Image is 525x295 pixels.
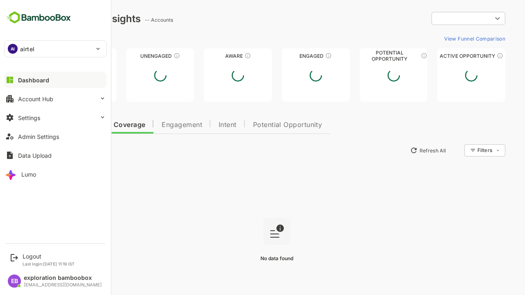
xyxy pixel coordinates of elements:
[20,13,112,25] div: Dashboard Insights
[20,45,34,53] p: airtel
[18,152,52,159] div: Data Upload
[232,255,265,261] span: No data found
[4,166,107,182] button: Lumo
[5,41,106,57] div: AIairtel
[23,253,75,260] div: Logout
[468,52,475,59] div: These accounts have open opportunities which might be at any of the Sales Stages
[412,32,477,45] button: View Funnel Comparison
[4,91,107,107] button: Account Hub
[449,147,463,153] div: Filters
[4,128,107,145] button: Admin Settings
[216,52,222,59] div: These accounts have just entered the buying cycle and need further nurturing
[8,44,18,54] div: AI
[18,114,40,121] div: Settings
[8,275,21,288] div: EB
[21,171,36,178] div: Lumo
[28,122,116,128] span: Data Quality and Coverage
[297,52,303,59] div: These accounts are warm, further nurturing would qualify them to MQAs
[20,53,88,59] div: Unreached
[448,143,477,158] div: Filters
[67,52,73,59] div: These accounts have not been engaged with for a defined time period
[18,77,49,84] div: Dashboard
[23,261,75,266] p: Last login: [DATE] 11:19 IST
[409,53,477,59] div: Active Opportunity
[4,10,73,25] img: BambooboxFullLogoMark.5f36c76dfaba33ec1ec1367b70bb1252.svg
[378,144,421,157] button: Refresh All
[18,95,53,102] div: Account Hub
[253,53,321,59] div: Engaged
[24,282,102,288] div: [EMAIL_ADDRESS][DOMAIN_NAME]
[133,122,173,128] span: Engagement
[331,53,399,59] div: Potential Opportunity
[18,133,59,140] div: Admin Settings
[24,275,102,281] div: exploration bamboobox
[392,52,399,59] div: These accounts are MQAs and can be passed on to Inside Sales
[116,17,147,23] ag: -- Accounts
[145,52,151,59] div: These accounts have not shown enough engagement and need nurturing
[190,122,208,128] span: Intent
[403,11,477,26] div: ​
[98,53,166,59] div: Unengaged
[4,147,107,163] button: Data Upload
[224,122,294,128] span: Potential Opportunity
[4,72,107,88] button: Dashboard
[175,53,243,59] div: Aware
[20,143,80,158] button: New Insights
[4,109,107,126] button: Settings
